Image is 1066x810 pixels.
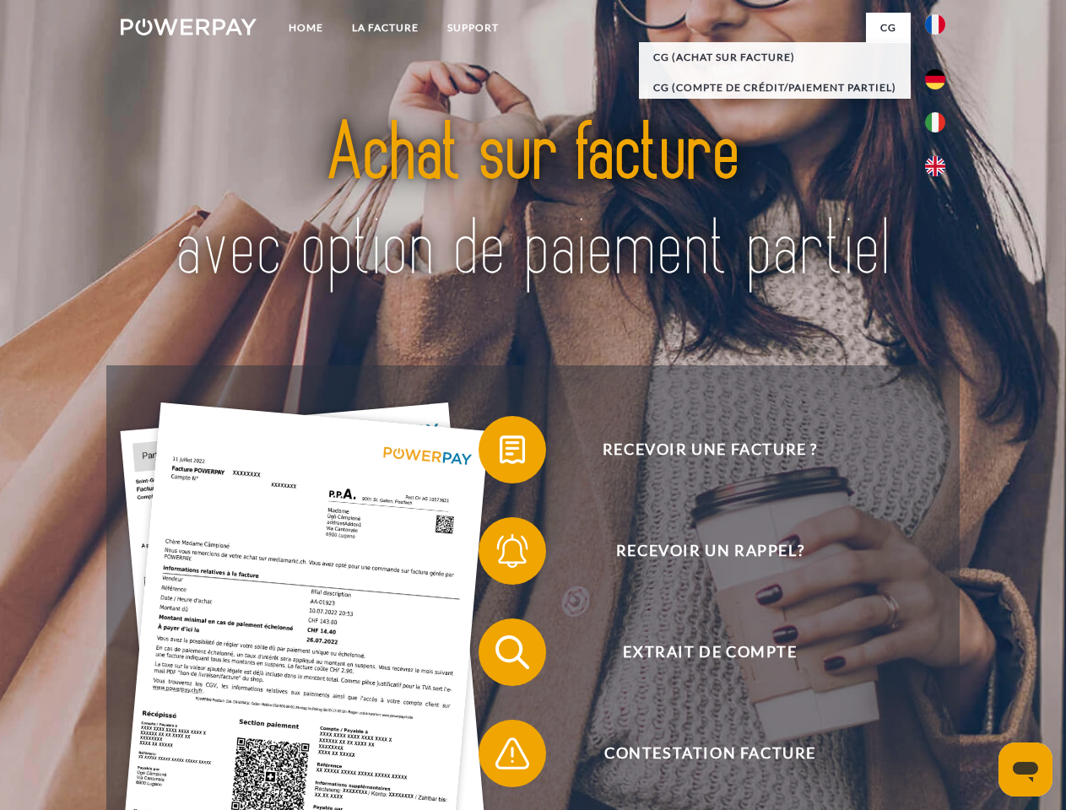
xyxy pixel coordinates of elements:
[479,517,917,585] button: Recevoir un rappel?
[925,156,945,176] img: en
[503,720,917,787] span: Contestation Facture
[503,416,917,483] span: Recevoir une facture ?
[479,416,917,483] button: Recevoir une facture ?
[491,732,533,775] img: qb_warning.svg
[925,14,945,35] img: fr
[503,517,917,585] span: Recevoir un rappel?
[639,42,911,73] a: CG (achat sur facture)
[491,429,533,471] img: qb_bill.svg
[925,69,945,89] img: de
[639,73,911,103] a: CG (Compte de crédit/paiement partiel)
[491,631,533,673] img: qb_search.svg
[479,618,917,686] button: Extrait de compte
[274,13,338,43] a: Home
[866,13,911,43] a: CG
[925,112,945,132] img: it
[479,720,917,787] button: Contestation Facture
[998,742,1052,796] iframe: Bouton de lancement de la fenêtre de messagerie
[121,19,257,35] img: logo-powerpay-white.svg
[491,530,533,572] img: qb_bell.svg
[433,13,513,43] a: Support
[503,618,917,686] span: Extrait de compte
[338,13,433,43] a: LA FACTURE
[161,81,905,323] img: title-powerpay_fr.svg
